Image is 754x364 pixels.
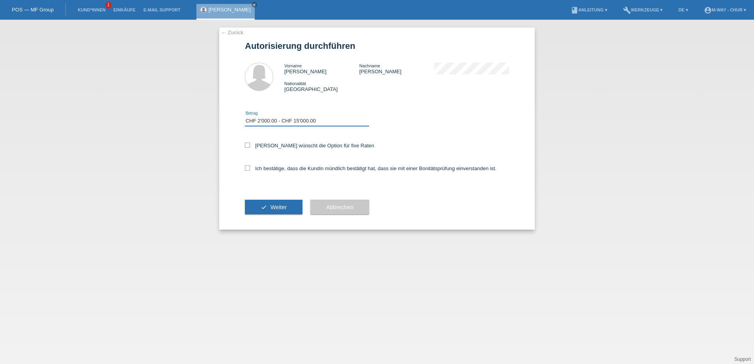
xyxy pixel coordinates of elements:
span: Abbrechen [326,204,353,210]
a: [PERSON_NAME] [209,7,251,13]
a: buildWerkzeuge ▾ [619,7,667,12]
a: E-Mail Support [140,7,185,12]
span: Nachname [359,63,380,68]
span: 1 [105,2,112,9]
span: Vorname [284,63,302,68]
a: ← Zurück [221,30,243,35]
a: Einkäufe [109,7,139,12]
label: Ich bestätige, dass die Kundin mündlich bestätigt hat, dass sie mit einer Bonitätsprüfung einvers... [245,165,496,171]
a: POS — MF Group [12,7,54,13]
label: [PERSON_NAME] wünscht die Option für fixe Raten [245,143,374,149]
div: [GEOGRAPHIC_DATA] [284,80,359,92]
h1: Autorisierung durchführen [245,41,509,51]
span: Weiter [271,204,287,210]
a: Kund*innen [74,7,109,12]
div: [PERSON_NAME] [359,63,434,74]
a: account_circlem-way - Chur ▾ [700,7,750,12]
a: close [252,2,257,7]
i: build [623,6,631,14]
span: Nationalität [284,81,306,86]
button: Abbrechen [310,200,369,215]
i: close [252,3,256,7]
a: bookAnleitung ▾ [567,7,611,12]
i: book [571,6,579,14]
i: check [261,204,267,210]
a: Support [734,357,751,362]
a: DE ▾ [674,7,692,12]
div: [PERSON_NAME] [284,63,359,74]
button: check Weiter [245,200,302,215]
i: account_circle [704,6,712,14]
